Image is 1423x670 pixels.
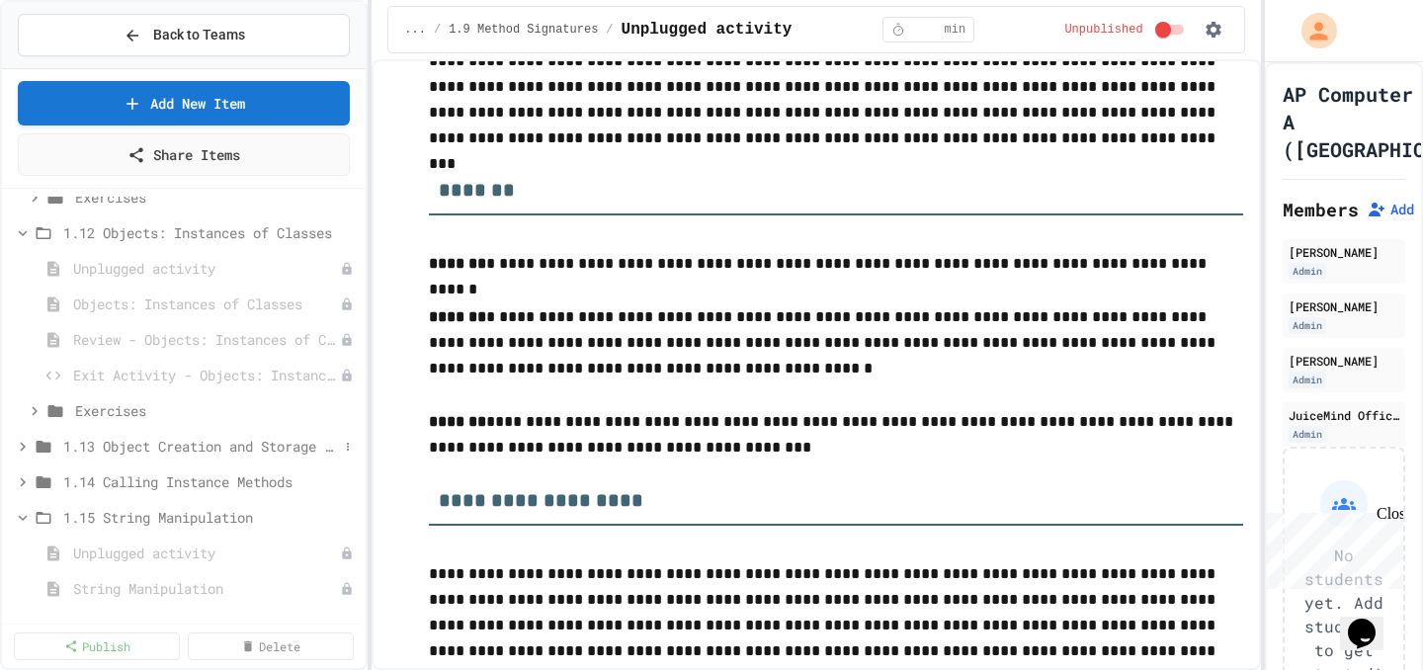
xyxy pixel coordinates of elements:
[73,578,340,599] span: String Manipulation
[1281,8,1342,53] div: My Account
[1064,22,1142,38] span: Unpublished
[340,297,354,311] div: Unpublished
[73,614,340,634] span: Review - String Manipulation
[1289,352,1399,370] div: [PERSON_NAME]
[18,14,350,56] button: Back to Teams
[18,133,350,176] a: Share Items
[340,369,354,382] div: Unpublished
[18,81,350,126] a: Add New Item
[622,18,793,42] span: Unplugged activity
[434,22,441,38] span: /
[338,437,358,457] button: More options
[1289,426,1326,443] div: Admin
[73,258,340,279] span: Unplugged activity
[1283,196,1359,223] h2: Members
[1289,243,1399,261] div: [PERSON_NAME]
[340,333,354,347] div: Unpublished
[153,25,245,45] span: Back to Teams
[63,471,358,492] span: 1.14 Calling Instance Methods
[63,507,358,528] span: 1.15 String Manipulation
[75,400,358,421] span: Exercises
[449,22,598,38] span: 1.9 Method Signatures
[1289,297,1399,315] div: [PERSON_NAME]
[73,293,340,314] span: Objects: Instances of Classes
[404,22,426,38] span: ...
[188,632,354,660] a: Delete
[1289,317,1326,334] div: Admin
[340,546,354,560] div: Unpublished
[8,8,136,126] div: Chat with us now!Close
[73,329,340,350] span: Review - Objects: Instances of Classes
[1367,200,1414,219] button: Add
[75,187,358,208] span: Exercises
[1340,591,1403,650] iframe: chat widget
[1289,372,1326,388] div: Admin
[73,543,340,563] span: Unplugged activity
[1289,263,1326,280] div: Admin
[945,22,966,38] span: min
[606,22,613,38] span: /
[63,222,358,243] span: 1.12 Objects: Instances of Classes
[340,262,354,276] div: Unpublished
[340,582,354,596] div: Unpublished
[1289,406,1399,424] div: JuiceMind Official
[14,632,180,660] a: Publish
[63,436,338,457] span: 1.13 Object Creation and Storage (Instantiation)
[1259,505,1403,589] iframe: chat widget
[73,365,340,385] span: Exit Activity - Objects: Instances of Classes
